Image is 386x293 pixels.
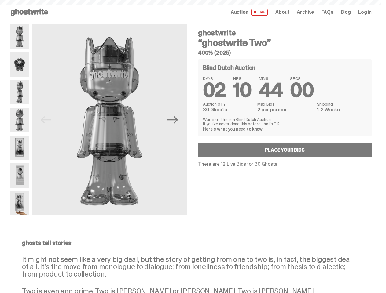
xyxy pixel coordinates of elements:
[321,10,333,15] a: FAQs
[203,78,226,103] span: 02
[203,117,367,126] p: Warning: This is a Blind Dutch Auction. If you’ve never done this before, that’s OK.
[10,80,29,104] img: ghostwrite_Two_2.png
[233,78,252,103] span: 10
[275,10,289,15] a: About
[358,10,372,15] a: Log in
[22,256,359,278] p: It might not seem like a very big deal, but the story of getting from one to two is, in fact, the...
[10,108,29,132] img: ghostwrite_Two_8.png
[290,76,314,81] span: SECS
[198,143,372,157] a: Place your Bids
[166,113,180,127] button: Next
[203,102,254,106] dt: Auction QTY
[198,29,372,37] h4: ghostwrite
[10,136,29,160] img: ghostwrite_Two_14.png
[203,107,254,112] dd: 30 Ghosts
[10,52,29,77] img: ghostwrite_Two_13.png
[203,65,255,71] h4: Blind Dutch Auction
[10,24,29,49] img: ghostwrite_Two_1.png
[22,240,359,246] p: ghosts tell stories
[257,102,313,106] dt: Max Bids
[203,126,263,132] a: Here's what you need to know
[259,78,283,103] span: 44
[259,76,283,81] span: MINS
[198,162,372,167] p: There are 12 Live Bids for 30 Ghosts.
[231,10,248,15] span: Auction
[198,50,372,56] h5: 400% (2025)
[198,38,372,48] h3: “ghostwrite Two”
[203,76,226,81] span: DAYS
[317,107,367,112] dd: 1-2 Weeks
[317,102,367,106] dt: Shipping
[233,76,252,81] span: HRS
[32,24,187,218] img: ghostwrite_Two_1.png
[257,107,313,112] dd: 2 per person
[290,78,314,103] span: 00
[231,9,268,16] a: Auction LIVE
[10,191,29,215] img: ghostwrite_Two_Last.png
[297,10,314,15] a: Archive
[10,163,29,188] img: ghostwrite_Two_17.png
[251,9,268,16] span: LIVE
[341,10,351,15] a: Blog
